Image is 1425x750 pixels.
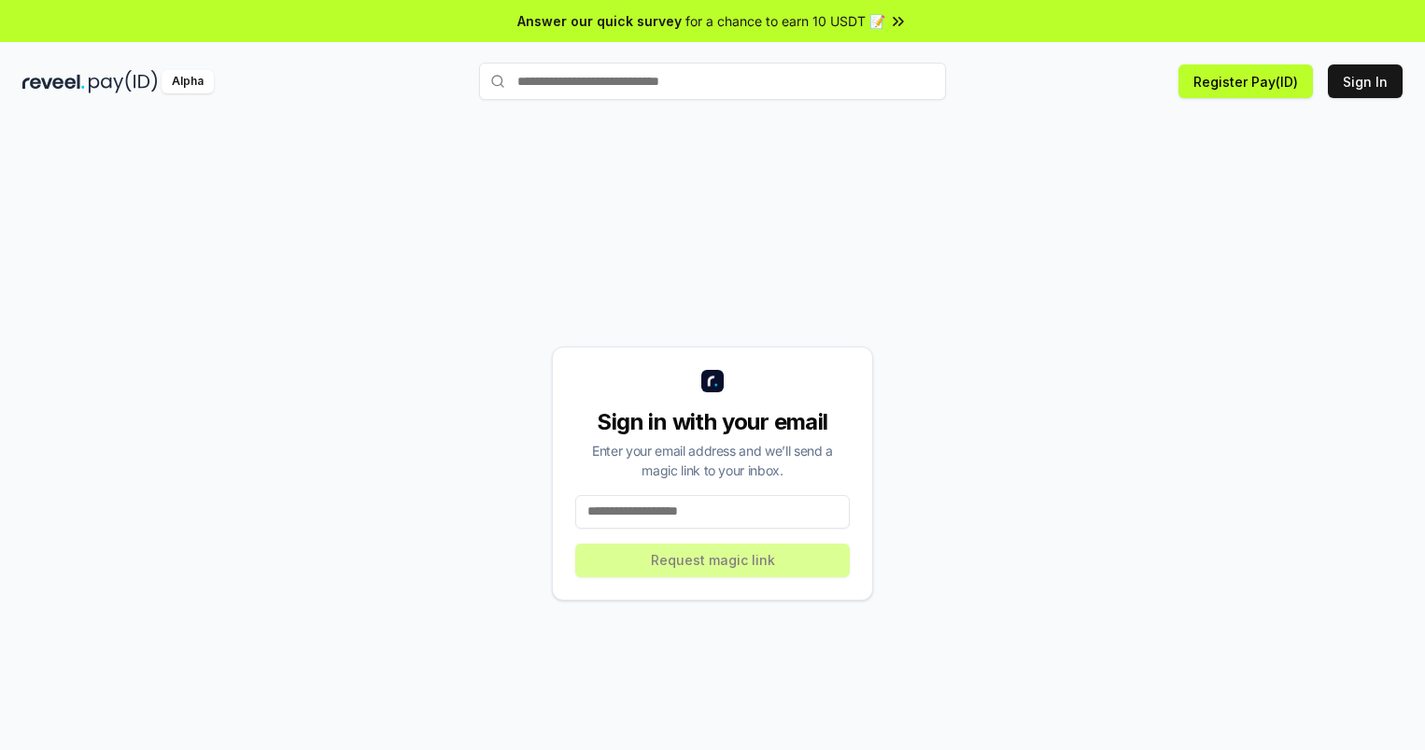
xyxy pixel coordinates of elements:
img: pay_id [89,70,158,93]
div: Enter your email address and we’ll send a magic link to your inbox. [575,441,850,480]
div: Alpha [162,70,214,93]
span: Answer our quick survey [517,11,682,31]
span: for a chance to earn 10 USDT 📝 [685,11,885,31]
img: reveel_dark [22,70,85,93]
button: Sign In [1328,64,1403,98]
img: logo_small [701,370,724,392]
button: Register Pay(ID) [1178,64,1313,98]
div: Sign in with your email [575,407,850,437]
